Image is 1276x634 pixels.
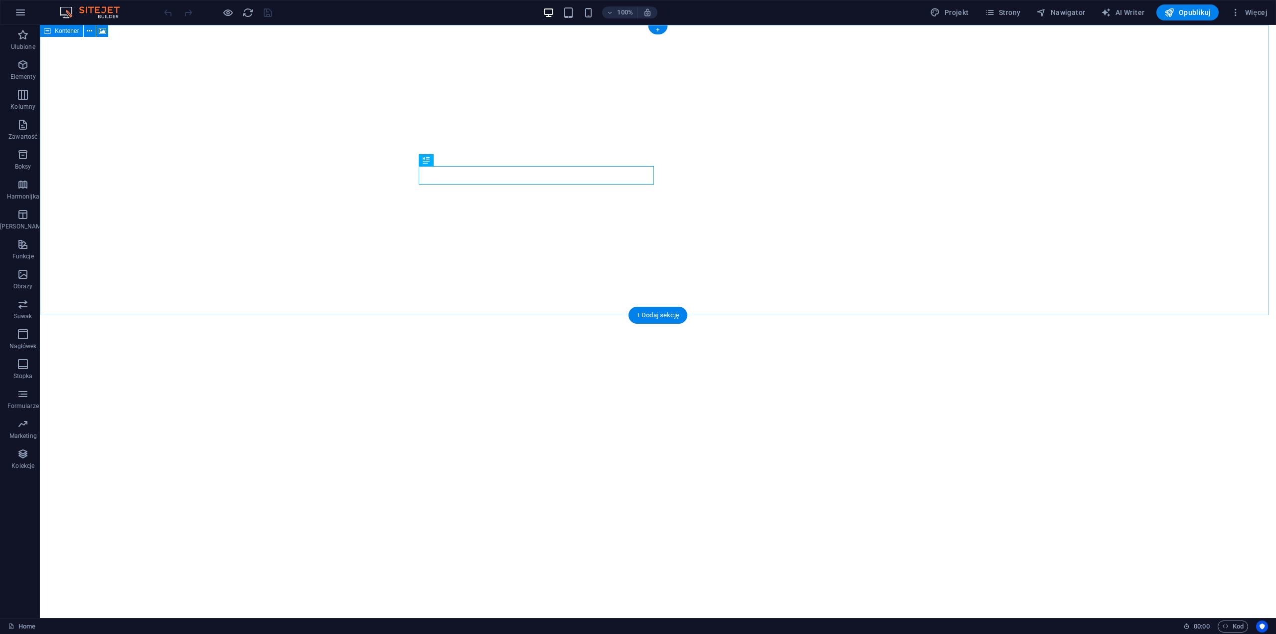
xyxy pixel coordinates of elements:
[10,103,35,111] p: Kolumny
[242,6,254,18] button: reload
[57,6,132,18] img: Editor Logo
[1222,621,1244,633] span: Kod
[926,4,972,20] div: Projekt (Ctrl+Alt+Y)
[11,43,35,51] p: Ulubione
[643,8,652,17] i: Po zmianie rozmiaru automatycznie dostosowuje poziom powiększenia do wybranego urządzenia.
[9,342,37,350] p: Nagłówek
[930,7,968,17] span: Projekt
[1097,4,1148,20] button: AI Writer
[1156,4,1219,20] button: Opublikuj
[1256,621,1268,633] button: Usercentrics
[1183,621,1210,633] h6: Czas sesji
[14,312,32,320] p: Suwak
[13,372,33,380] p: Stopka
[8,133,37,141] p: Zawartość
[1218,621,1248,633] button: Kod
[13,282,33,290] p: Obrazy
[15,163,31,171] p: Boksy
[1036,7,1085,17] span: Nawigator
[617,6,633,18] h6: 100%
[1101,7,1144,17] span: AI Writer
[1164,7,1211,17] span: Opublikuj
[629,307,687,324] div: + Dodaj sekcję
[12,252,34,260] p: Funkcje
[7,193,39,201] p: Harmonijka
[9,432,37,440] p: Marketing
[222,6,234,18] button: Kliknij tutaj, aby wyjść z trybu podglądu i kontynuować edycję
[985,7,1021,17] span: Strony
[10,73,36,81] p: Elementy
[1201,623,1202,630] span: :
[1231,7,1268,17] span: Więcej
[55,28,79,34] span: Kontener
[1032,4,1089,20] button: Nawigator
[1227,4,1272,20] button: Więcej
[8,621,35,633] a: Kliknij, aby anulować zaznaczenie. Kliknij dwukrotnie, aby otworzyć Strony
[7,402,39,410] p: Formularze
[11,462,34,470] p: Kolekcje
[1194,621,1209,633] span: 00 00
[981,4,1025,20] button: Strony
[926,4,972,20] button: Projekt
[242,7,254,18] i: Przeładuj stronę
[648,25,667,34] div: +
[602,6,638,18] button: 100%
